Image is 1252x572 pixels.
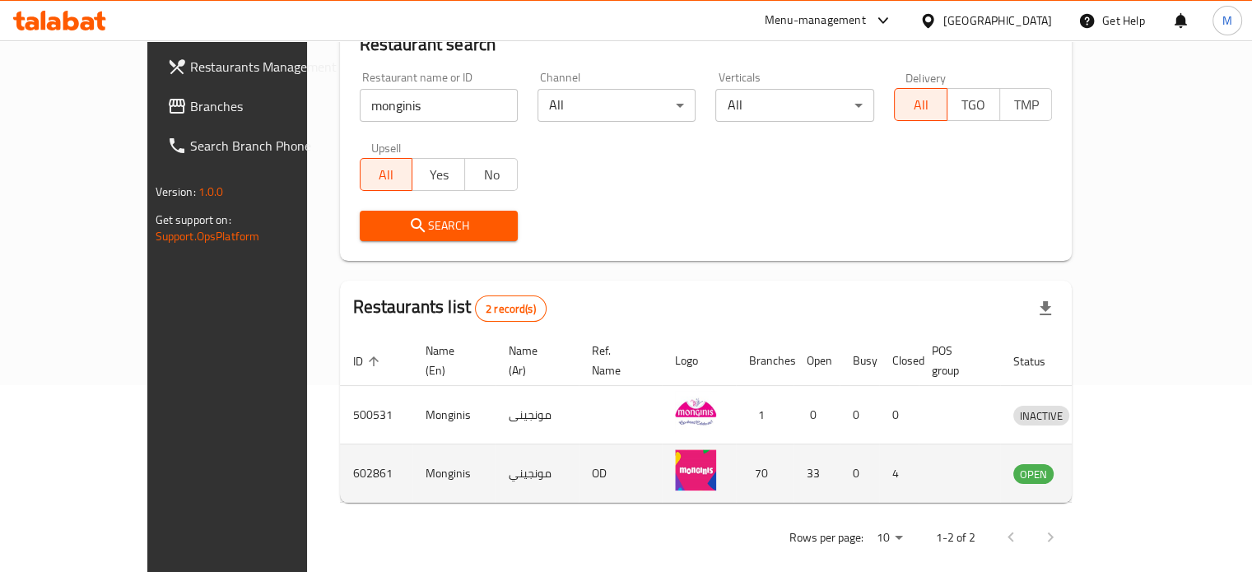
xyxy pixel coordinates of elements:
img: Monginis [675,391,716,432]
span: POS group [932,341,980,380]
span: TGO [954,93,994,117]
p: Rows per page: [789,528,863,548]
div: All [538,89,696,122]
td: 602861 [340,444,412,503]
button: TGO [947,88,1000,121]
td: 33 [794,444,840,503]
span: Status [1013,351,1067,371]
span: Version: [156,181,196,202]
label: Delivery [905,72,947,83]
td: OD [579,444,662,503]
a: Branches [154,86,356,126]
button: All [894,88,947,121]
span: Search [373,216,505,236]
span: TMP [1007,93,1046,117]
span: 1.0.0 [198,181,224,202]
span: Search Branch Phone [190,136,343,156]
input: Search for restaurant name or ID.. [360,89,518,122]
div: [GEOGRAPHIC_DATA] [943,12,1052,30]
th: Open [794,336,840,386]
th: Branches [736,336,794,386]
div: Total records count [475,295,547,322]
span: Restaurants Management [190,57,343,77]
div: All [715,89,873,122]
a: Restaurants Management [154,47,356,86]
span: 2 record(s) [476,301,546,317]
span: All [901,93,941,117]
table: enhanced table [340,336,1146,503]
div: Export file [1026,289,1065,328]
th: Closed [879,336,919,386]
td: 1 [736,386,794,444]
td: Monginis [412,386,496,444]
h2: Restaurants list [353,295,547,322]
td: 500531 [340,386,412,444]
td: مونجيني [496,444,579,503]
span: INACTIVE [1013,407,1069,426]
button: TMP [999,88,1053,121]
button: Search [360,211,518,241]
span: Get support on: [156,209,231,230]
td: 0 [840,444,879,503]
span: Name (En) [426,341,476,380]
td: 70 [736,444,794,503]
td: 0 [794,386,840,444]
a: Search Branch Phone [154,126,356,165]
td: 4 [879,444,919,503]
h2: Restaurant search [360,32,1053,57]
span: Name (Ar) [509,341,559,380]
td: Monginis [412,444,496,503]
label: Upsell [371,142,402,153]
th: Logo [662,336,736,386]
button: All [360,158,413,191]
span: All [367,163,407,187]
div: Rows per page: [869,526,909,551]
td: مونجينى [496,386,579,444]
span: OPEN [1013,465,1054,484]
span: Ref. Name [592,341,642,380]
div: INACTIVE [1013,406,1069,426]
img: Monginis [675,449,716,491]
span: ID [353,351,384,371]
button: No [464,158,518,191]
div: Menu-management [765,11,866,30]
a: Support.OpsPlatform [156,226,260,247]
td: 0 [840,386,879,444]
th: Busy [840,336,879,386]
td: 0 [879,386,919,444]
span: M [1222,12,1232,30]
span: Yes [419,163,458,187]
span: No [472,163,511,187]
span: Branches [190,96,343,116]
button: Yes [412,158,465,191]
p: 1-2 of 2 [935,528,975,548]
